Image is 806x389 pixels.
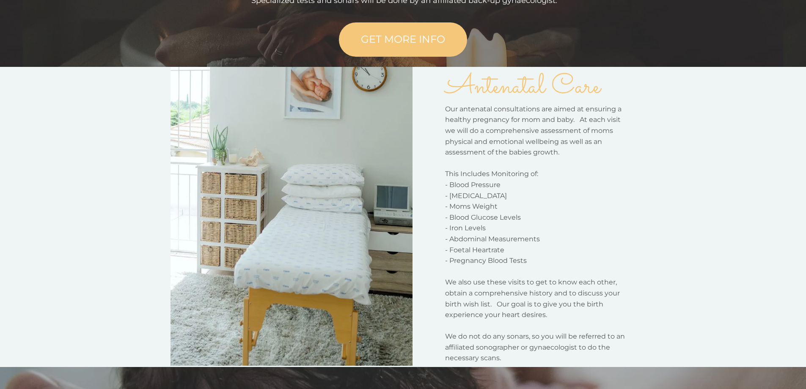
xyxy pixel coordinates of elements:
[445,277,626,320] p: We also use these visits to get to know each other, obtain a comprehensive history and to discuss...
[339,22,467,57] a: GET MORE INFO
[445,255,626,266] p: - Pregnancy Blood Tests
[445,168,626,179] p: This Includes Monitoring of:
[445,234,626,245] p: - Abdominal Measurements
[445,201,626,212] p: - Moms Weight
[445,331,626,364] p: We do not do any sonars, so you will be referred to an affiliated sonographer or gynaecologist to...
[445,104,626,158] p: Our antenatal consultations are aimed at ensuring a healthy pregnancy for mom and baby. At each v...
[445,67,600,108] span: Antenatal Care
[445,223,626,234] p: - Iron Levels
[361,33,445,45] span: GET MORE INFO
[445,245,626,256] p: - Foetal Heartrate
[445,179,626,190] p: - Blood Pressure
[445,190,626,201] p: - [MEDICAL_DATA]
[445,212,626,223] p: - Blood Glucose Levels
